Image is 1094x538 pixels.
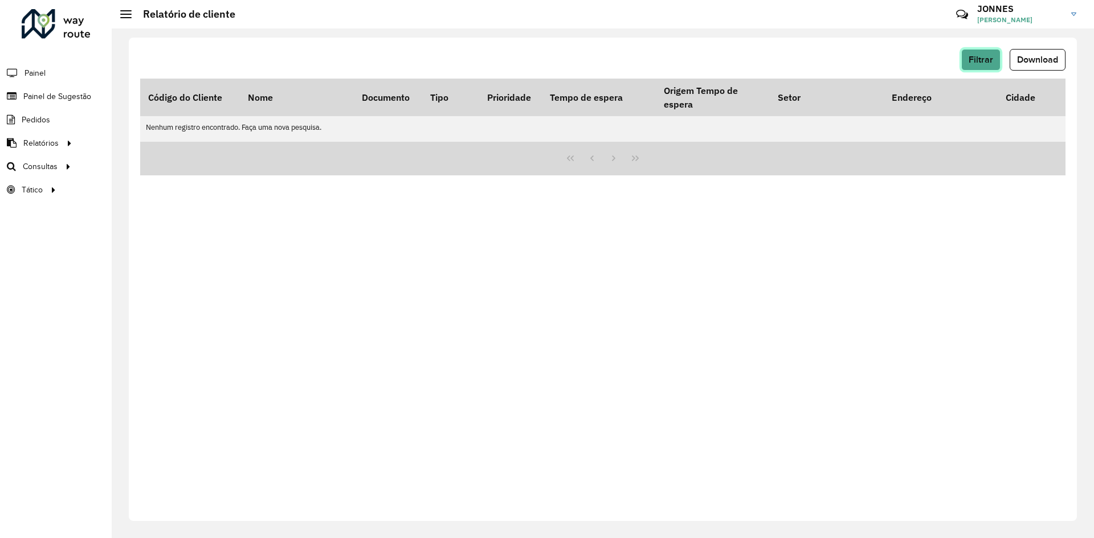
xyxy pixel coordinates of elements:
[1017,55,1058,64] span: Download
[132,8,235,20] h2: Relatório de cliente
[656,79,770,116] th: Origem Tempo de espera
[1010,49,1066,71] button: Download
[969,55,993,64] span: Filtrar
[23,161,58,173] span: Consultas
[23,137,59,149] span: Relatórios
[977,3,1063,14] h3: JONNES
[961,49,1001,71] button: Filtrar
[422,79,479,116] th: Tipo
[977,15,1063,25] span: [PERSON_NAME]
[23,91,91,102] span: Painel de Sugestão
[240,79,354,116] th: Nome
[950,2,974,27] a: Contato Rápido
[884,79,998,116] th: Endereço
[22,114,50,126] span: Pedidos
[354,79,422,116] th: Documento
[770,79,884,116] th: Setor
[479,79,542,116] th: Prioridade
[22,184,43,196] span: Tático
[140,79,240,116] th: Código do Cliente
[25,67,46,79] span: Painel
[542,79,656,116] th: Tempo de espera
